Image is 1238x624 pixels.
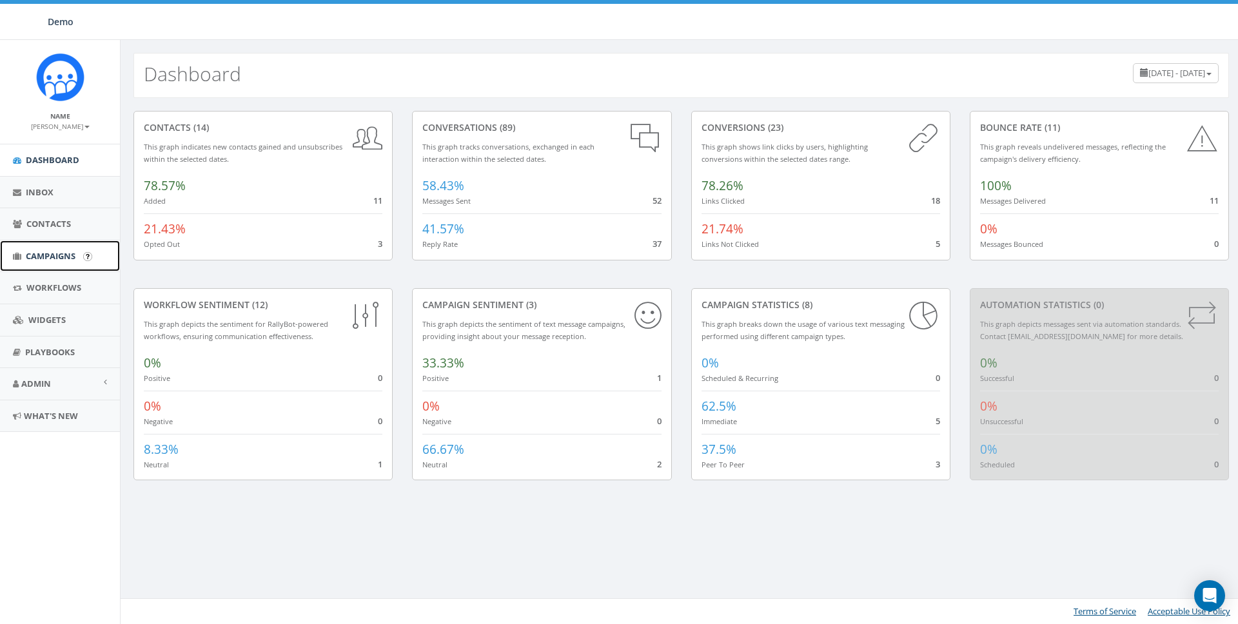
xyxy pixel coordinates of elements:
[702,121,940,134] div: conversions
[1214,372,1219,384] span: 0
[250,298,268,311] span: (12)
[144,142,342,164] small: This graph indicates new contacts gained and unsubscribes within the selected dates.
[980,239,1043,249] small: Messages Bounced
[980,398,997,414] span: 0%
[936,458,940,470] span: 3
[422,142,594,164] small: This graph tracks conversations, exchanged in each interaction within the selected dates.
[26,250,75,262] span: Campaigns
[144,220,186,237] span: 21.43%
[702,441,736,458] span: 37.5%
[422,355,464,371] span: 33.33%
[422,196,471,206] small: Messages Sent
[48,15,74,28] span: Demo
[1148,605,1230,617] a: Acceptable Use Policy
[800,298,812,311] span: (8)
[378,458,382,470] span: 1
[144,355,161,371] span: 0%
[144,177,186,194] span: 78.57%
[378,238,382,249] span: 3
[31,122,90,131] small: [PERSON_NAME]
[144,373,170,383] small: Positive
[702,177,743,194] span: 78.26%
[980,355,997,371] span: 0%
[657,415,662,427] span: 0
[26,218,71,229] span: Contacts
[936,238,940,249] span: 5
[980,298,1219,311] div: Automation Statistics
[144,319,328,341] small: This graph depicts the sentiment for RallyBot-powered workflows, ensuring communication effective...
[702,142,868,164] small: This graph shows link clicks by users, highlighting conversions within the selected dates range.
[422,239,458,249] small: Reply Rate
[702,220,743,237] span: 21.74%
[26,154,79,166] span: Dashboard
[1074,605,1136,617] a: Terms of Service
[1148,67,1205,79] span: [DATE] - [DATE]
[83,252,92,261] input: Submit
[144,239,180,249] small: Opted Out
[144,441,179,458] span: 8.33%
[21,378,51,389] span: Admin
[1214,458,1219,470] span: 0
[144,298,382,311] div: Workflow Sentiment
[497,121,515,133] span: (89)
[422,121,661,134] div: conversations
[422,319,625,341] small: This graph depicts the sentiment of text message campaigns, providing insight about your message ...
[1194,580,1225,611] div: Open Intercom Messenger
[702,196,745,206] small: Links Clicked
[1091,298,1104,311] span: (0)
[657,458,662,470] span: 2
[980,220,997,237] span: 0%
[980,460,1015,469] small: Scheduled
[144,121,382,134] div: contacts
[144,460,169,469] small: Neutral
[28,314,66,326] span: Widgets
[24,410,78,422] span: What's New
[702,298,940,311] div: Campaign Statistics
[422,298,661,311] div: Campaign Sentiment
[702,355,719,371] span: 0%
[422,177,464,194] span: 58.43%
[702,398,736,414] span: 62.5%
[378,372,382,384] span: 0
[702,460,745,469] small: Peer To Peer
[702,319,905,341] small: This graph breaks down the usage of various text messaging performed using different campaign types.
[144,196,166,206] small: Added
[1210,195,1219,206] span: 11
[702,239,759,249] small: Links Not Clicked
[422,398,440,414] span: 0%
[144,398,161,414] span: 0%
[25,346,75,358] span: Playbooks
[1214,238,1219,249] span: 0
[980,441,997,458] span: 0%
[50,112,70,121] small: Name
[144,416,173,426] small: Negative
[1214,415,1219,427] span: 0
[980,319,1183,341] small: This graph depicts messages sent via automation standards. Contact [EMAIL_ADDRESS][DOMAIN_NAME] f...
[653,195,662,206] span: 52
[373,195,382,206] span: 11
[980,196,1046,206] small: Messages Delivered
[26,282,81,293] span: Workflows
[422,416,451,426] small: Negative
[980,121,1219,134] div: Bounce Rate
[765,121,783,133] span: (23)
[702,416,737,426] small: Immediate
[422,441,464,458] span: 66.67%
[931,195,940,206] span: 18
[191,121,209,133] span: (14)
[36,53,84,101] img: Icon_1.png
[1042,121,1060,133] span: (11)
[422,373,449,383] small: Positive
[26,186,54,198] span: Inbox
[653,238,662,249] span: 37
[422,460,447,469] small: Neutral
[936,415,940,427] span: 5
[980,416,1023,426] small: Unsuccessful
[980,373,1014,383] small: Successful
[378,415,382,427] span: 0
[936,372,940,384] span: 0
[702,373,778,383] small: Scheduled & Recurring
[980,177,1012,194] span: 100%
[144,63,241,84] h2: Dashboard
[31,120,90,132] a: [PERSON_NAME]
